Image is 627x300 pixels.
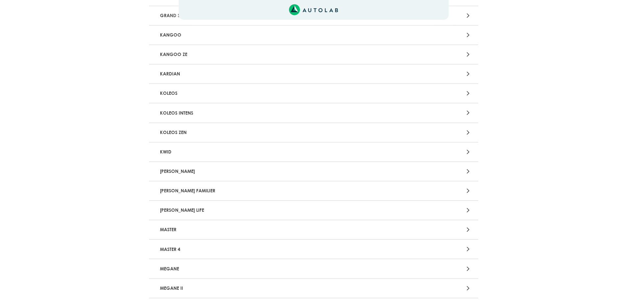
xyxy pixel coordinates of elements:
[157,243,362,255] p: MASTER 4
[289,6,338,13] a: Link al sitio de autolab
[157,165,362,177] p: [PERSON_NAME]
[157,262,362,275] p: MEGANE
[157,204,362,216] p: [PERSON_NAME] LIFE
[157,146,362,158] p: KWID
[157,185,362,197] p: [PERSON_NAME] FAMILIER
[157,282,362,294] p: MEGANE II
[157,10,362,22] p: GRAND SCENIC
[157,68,362,80] p: KARDIAN
[157,224,362,236] p: MASTER
[157,29,362,41] p: KANGOO
[157,126,362,139] p: KOLEOS ZEN
[157,48,362,61] p: KANGOO ZE
[157,107,362,119] p: KOLEOS INTENS
[157,87,362,99] p: KOLEOS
